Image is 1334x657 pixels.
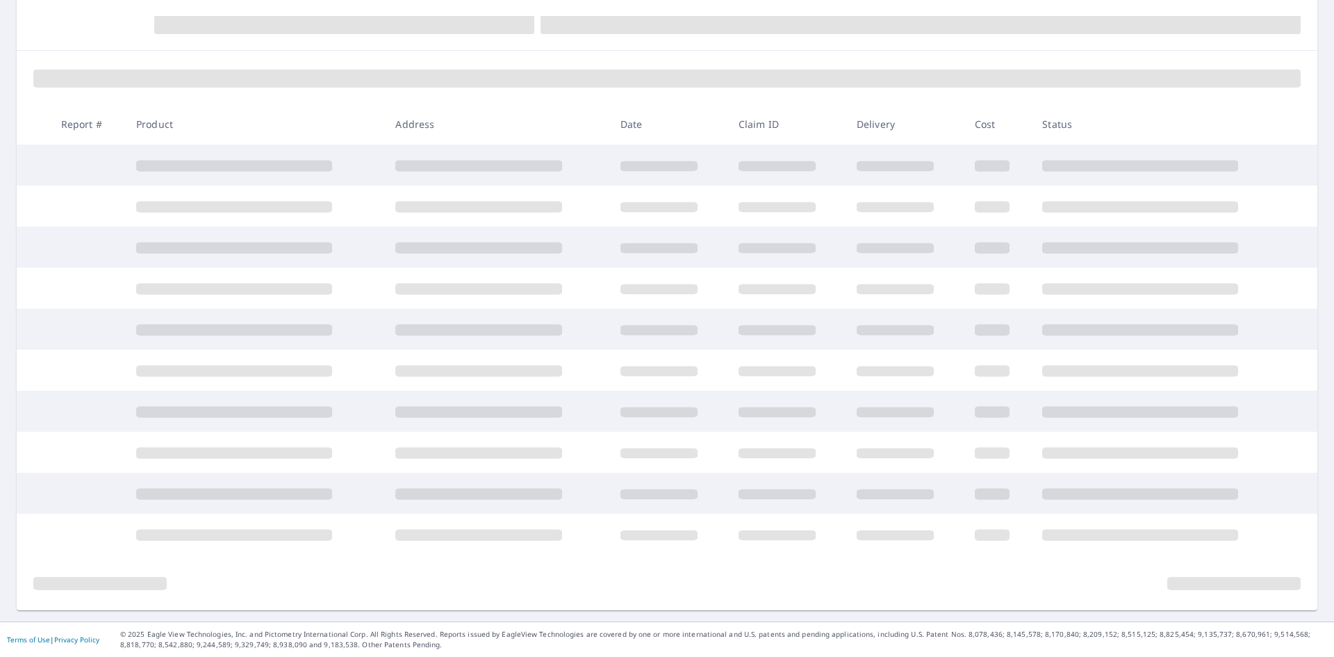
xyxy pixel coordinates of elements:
a: Terms of Use [7,635,50,644]
th: Claim ID [727,104,846,145]
th: Cost [964,104,1032,145]
th: Product [125,104,384,145]
th: Report # [50,104,125,145]
th: Address [384,104,609,145]
th: Delivery [846,104,964,145]
p: | [7,635,99,644]
a: Privacy Policy [54,635,99,644]
th: Status [1031,104,1291,145]
th: Date [609,104,727,145]
p: © 2025 Eagle View Technologies, Inc. and Pictometry International Corp. All Rights Reserved. Repo... [120,629,1327,650]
